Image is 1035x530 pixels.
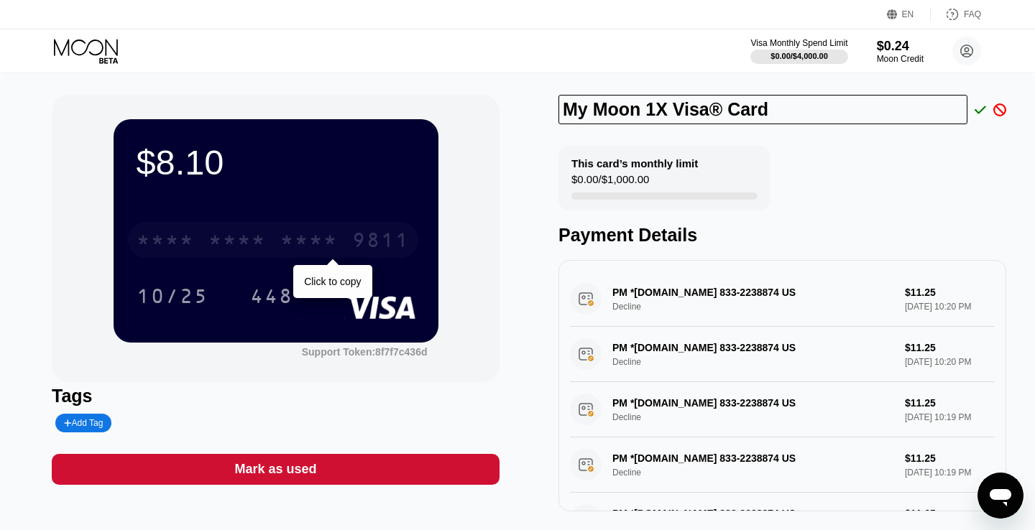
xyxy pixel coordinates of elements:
[352,231,410,254] div: 9811
[931,7,981,22] div: FAQ
[902,9,914,19] div: EN
[571,173,649,192] div: $0.00 / $1,000.00
[977,473,1023,519] iframe: Button to launch messaging window
[964,9,981,19] div: FAQ
[52,454,500,485] div: Mark as used
[250,287,293,310] div: 448
[302,346,428,358] div: Support Token: 8f7f7c436d
[234,461,316,478] div: Mark as used
[137,142,415,182] div: $8.10
[750,38,847,48] div: Visa Monthly Spend Limit
[52,386,500,406] div: Tags
[64,418,103,428] div: Add Tag
[571,157,698,169] div: This card’s monthly limit
[750,38,847,64] div: Visa Monthly Spend Limit$0.00/$4,000.00
[126,278,219,314] div: 10/25
[55,414,111,432] div: Add Tag
[304,276,361,287] div: Click to copy
[877,54,924,64] div: Moon Credit
[887,7,931,22] div: EN
[302,346,428,358] div: Support Token:8f7f7c436d
[558,225,1006,246] div: Payment Details
[239,278,304,314] div: 448
[770,52,828,60] div: $0.00 / $4,000.00
[877,39,924,64] div: $0.24Moon Credit
[558,95,967,124] input: Text input field
[137,287,208,310] div: 10/25
[877,39,924,54] div: $0.24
